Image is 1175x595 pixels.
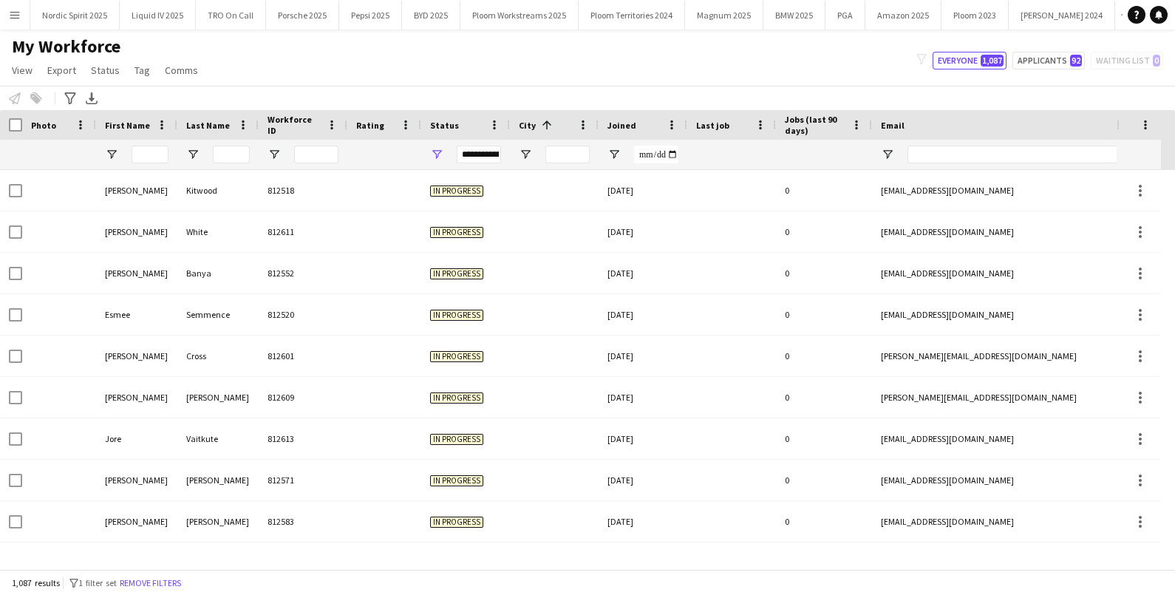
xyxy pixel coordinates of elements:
[259,253,347,293] div: 812552
[339,1,402,30] button: Pepsi 2025
[294,146,338,163] input: Workforce ID Filter Input
[259,294,347,335] div: 812520
[177,377,259,418] div: [PERSON_NAME]
[776,501,872,542] div: 0
[47,64,76,77] span: Export
[776,460,872,500] div: 0
[177,418,259,459] div: Vaitkute
[402,1,460,30] button: BYD 2025
[177,501,259,542] div: [PERSON_NAME]
[186,120,230,131] span: Last Name
[599,170,687,211] div: [DATE]
[105,148,118,161] button: Open Filter Menu
[430,148,443,161] button: Open Filter Menu
[120,1,196,30] button: Liquid IV 2025
[129,61,156,80] a: Tag
[1009,1,1115,30] button: [PERSON_NAME] 2024
[1070,55,1082,67] span: 92
[159,61,204,80] a: Comms
[599,418,687,459] div: [DATE]
[872,253,1168,293] div: [EMAIL_ADDRESS][DOMAIN_NAME]
[117,575,184,591] button: Remove filters
[907,146,1159,163] input: Email Filter Input
[259,543,347,583] div: 812614
[776,253,872,293] div: 0
[763,1,825,30] button: BMW 2025
[6,61,38,80] a: View
[85,61,126,80] a: Status
[776,170,872,211] div: 0
[825,1,865,30] button: PGA
[785,114,845,136] span: Jobs (last 90 days)
[776,377,872,418] div: 0
[186,148,200,161] button: Open Filter Menu
[430,120,459,131] span: Status
[177,211,259,252] div: White
[177,170,259,211] div: Kitwood
[96,294,177,335] div: Esmee
[96,377,177,418] div: [PERSON_NAME]
[599,501,687,542] div: [DATE]
[268,114,321,136] span: Workforce ID
[177,336,259,376] div: Cross
[776,336,872,376] div: 0
[430,434,483,445] span: In progress
[872,211,1168,252] div: [EMAIL_ADDRESS][DOMAIN_NAME]
[430,268,483,279] span: In progress
[96,501,177,542] div: [PERSON_NAME]
[872,418,1168,459] div: [EMAIL_ADDRESS][DOMAIN_NAME]
[105,120,150,131] span: First Name
[132,146,168,163] input: First Name Filter Input
[259,460,347,500] div: 812571
[12,35,120,58] span: My Workforce
[599,377,687,418] div: [DATE]
[545,146,590,163] input: City Filter Input
[177,253,259,293] div: Banya
[776,211,872,252] div: 0
[430,475,483,486] span: In progress
[519,148,532,161] button: Open Filter Menu
[177,294,259,335] div: Semmence
[430,517,483,528] span: In progress
[31,120,56,131] span: Photo
[96,253,177,293] div: [PERSON_NAME]
[30,1,120,30] button: Nordic Spirit 2025
[607,120,636,131] span: Joined
[96,211,177,252] div: [PERSON_NAME]
[134,64,150,77] span: Tag
[599,211,687,252] div: [DATE]
[776,418,872,459] div: 0
[96,460,177,500] div: [PERSON_NAME]
[941,1,1009,30] button: Ploom 2023
[872,460,1168,500] div: [EMAIL_ADDRESS][DOMAIN_NAME]
[430,310,483,321] span: In progress
[872,336,1168,376] div: [PERSON_NAME][EMAIL_ADDRESS][DOMAIN_NAME]
[881,148,894,161] button: Open Filter Menu
[579,1,685,30] button: Ploom Territories 2024
[599,336,687,376] div: [DATE]
[872,501,1168,542] div: [EMAIL_ADDRESS][DOMAIN_NAME]
[177,460,259,500] div: [PERSON_NAME]
[865,1,941,30] button: Amazon 2025
[96,418,177,459] div: Jore
[430,186,483,197] span: In progress
[460,1,579,30] button: Ploom Workstreams 2025
[872,543,1168,583] div: [EMAIL_ADDRESS][DOMAIN_NAME]
[213,146,250,163] input: Last Name Filter Input
[91,64,120,77] span: Status
[41,61,82,80] a: Export
[981,55,1004,67] span: 1,087
[519,120,536,131] span: City
[96,170,177,211] div: [PERSON_NAME]
[430,351,483,362] span: In progress
[165,64,198,77] span: Comms
[599,253,687,293] div: [DATE]
[607,148,621,161] button: Open Filter Menu
[872,377,1168,418] div: [PERSON_NAME][EMAIL_ADDRESS][DOMAIN_NAME]
[96,543,177,583] div: Mairéad
[83,89,101,107] app-action-btn: Export XLSX
[430,392,483,404] span: In progress
[599,294,687,335] div: [DATE]
[685,1,763,30] button: Magnum 2025
[268,148,281,161] button: Open Filter Menu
